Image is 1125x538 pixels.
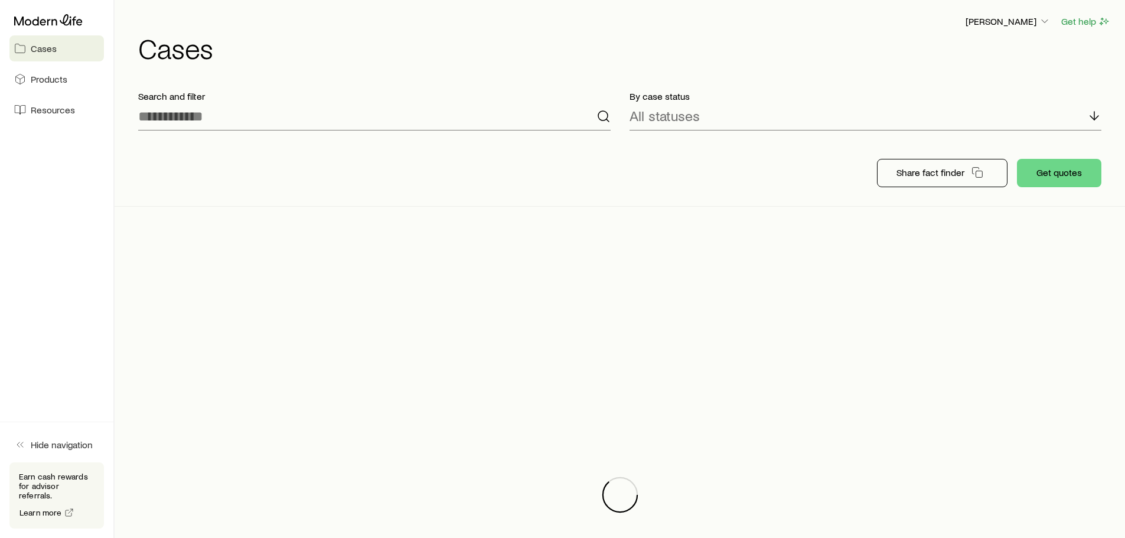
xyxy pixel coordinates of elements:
p: By case status [630,90,1102,102]
p: All statuses [630,107,700,124]
a: Products [9,66,104,92]
span: Hide navigation [31,439,93,451]
a: Resources [9,97,104,123]
span: Resources [31,104,75,116]
span: Cases [31,43,57,54]
span: Products [31,73,67,85]
button: Get quotes [1017,159,1101,187]
button: Get help [1061,15,1111,28]
p: Earn cash rewards for advisor referrals. [19,472,94,500]
button: [PERSON_NAME] [965,15,1051,29]
p: Share fact finder [896,167,964,178]
h1: Cases [138,34,1111,62]
button: Hide navigation [9,432,104,458]
a: Cases [9,35,104,61]
p: [PERSON_NAME] [966,15,1051,27]
div: Earn cash rewards for advisor referrals.Learn more [9,462,104,529]
span: Learn more [19,508,62,517]
p: Search and filter [138,90,611,102]
button: Share fact finder [877,159,1007,187]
